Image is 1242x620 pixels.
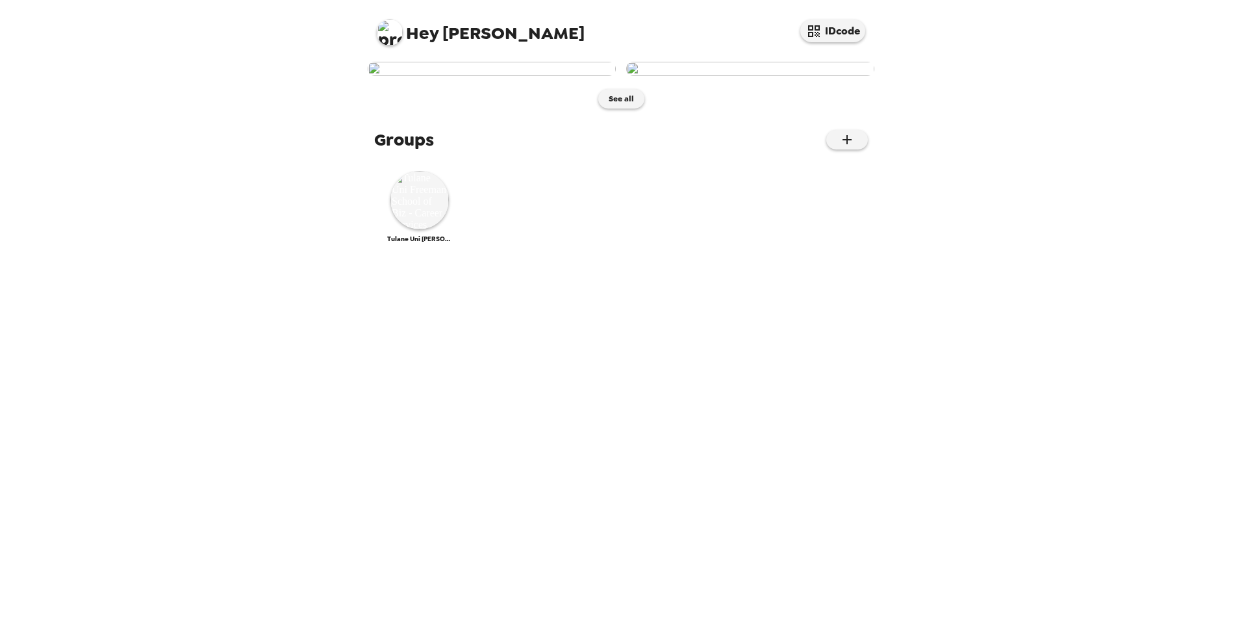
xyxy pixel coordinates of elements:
img: profile pic [377,19,403,45]
span: Tulane Uni [PERSON_NAME] School of Biz - Career Services [387,235,452,243]
img: user-198918 [626,62,874,76]
button: IDcode [800,19,865,42]
img: Tulane Uni Freeman School of Biz - Career Services [390,171,449,229]
span: Groups [374,128,434,151]
img: user-263178 [368,62,616,76]
button: See all [598,89,644,109]
span: Hey [406,21,438,45]
span: [PERSON_NAME] [377,13,585,42]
